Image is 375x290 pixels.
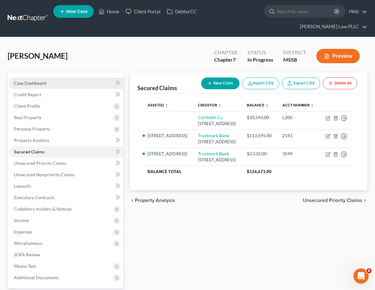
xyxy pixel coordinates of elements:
[14,149,44,154] span: Secured Claims
[323,78,357,89] button: Delete All
[303,198,367,203] button: Unsecured Priority Claims chevron_right
[9,180,123,192] a: Lawsuits
[198,133,229,138] a: Trustmark Bank
[242,78,279,89] button: Import CSV
[247,49,273,56] div: Status
[282,78,320,89] a: Export CSV
[247,132,272,139] div: $113,595.00
[283,49,306,56] div: District
[9,249,123,260] a: SOFA Review
[233,57,236,63] span: 7
[14,195,55,200] span: Executory Contracts
[142,166,242,177] th: Balance Total
[14,183,31,189] span: Lawsuits
[346,6,367,17] a: Help
[277,5,335,17] input: Search by name...
[247,169,272,174] span: $126,671.00
[316,49,360,63] button: Preview
[164,6,200,17] a: DebtorCC
[95,6,122,17] a: Home
[198,121,237,127] div: [STREET_ADDRESS]
[214,49,237,56] div: Chapter
[8,51,68,60] span: [PERSON_NAME]
[14,252,40,257] span: SOFA Review
[14,275,59,280] span: Additional Documents
[198,139,237,145] div: [STREET_ADDRESS]
[14,115,41,120] span: Real Property
[282,103,314,107] a: Acct Number unfold_more
[14,103,40,109] span: Client Profile
[14,160,66,166] span: Unsecured Priority Claims
[366,268,372,273] span: 6
[218,104,222,107] i: unfold_more
[137,84,177,92] div: Secured Claims
[14,229,32,234] span: Expenses
[310,104,314,107] i: unfold_more
[247,151,272,157] div: $2,533.00
[14,263,36,269] span: Means Test
[148,151,188,157] li: [STREET_ADDRESS]
[9,135,123,146] a: Property Analysis
[9,192,123,203] a: Executory Contracts
[283,56,306,64] div: MSSB
[282,114,315,121] div: L200
[265,104,269,107] i: unfold_more
[9,78,123,89] a: Case Dashboard
[9,169,123,180] a: Unsecured Nonpriority Claims
[14,138,49,143] span: Property Analysis
[353,268,369,284] iframe: Intercom live chat
[148,103,168,107] a: Asset(s) unfold_more
[14,206,72,212] span: Codebtors Insiders & Notices
[282,151,315,157] div: 3599
[14,92,41,97] span: Credit Report
[247,56,273,64] div: In Progress
[130,198,135,203] i: chevron_left
[247,103,269,107] a: Balance unfold_more
[362,198,367,203] i: chevron_right
[303,198,362,203] span: Unsecured Priority Claims
[9,146,123,158] a: Secured Claims
[247,114,272,121] div: $10,543.00
[14,80,46,86] span: Case Dashboard
[165,104,168,107] i: unfold_more
[14,240,42,246] span: Miscellaneous
[282,132,315,139] div: 2141
[198,103,222,107] a: Creditor unfold_more
[198,115,223,120] a: Cnl Snblt Cu
[14,172,75,177] span: Unsecured Nonpriority Claims
[66,9,88,14] span: New Case
[198,157,237,163] div: [STREET_ADDRESS]
[9,158,123,169] a: Unsecured Priority Claims
[214,56,237,64] div: Chapter
[198,151,229,156] a: Trustmark Bank
[122,6,164,17] a: Client Portal
[148,132,188,139] li: [STREET_ADDRESS]
[297,21,367,32] a: [PERSON_NAME] Law PLLC
[135,198,175,203] span: Property Analysis
[201,78,240,89] button: New Claim
[130,198,175,203] button: chevron_left Property Analysis
[14,126,50,132] span: Personal Property
[14,218,29,223] span: Income
[9,89,123,100] a: Credit Report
